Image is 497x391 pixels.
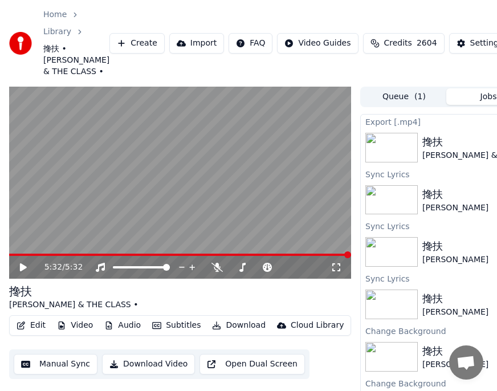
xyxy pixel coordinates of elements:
[14,354,97,374] button: Manual Sync
[65,262,83,273] span: 5:32
[422,343,488,359] div: 搀扶
[422,254,488,266] div: [PERSON_NAME]
[422,307,488,318] div: [PERSON_NAME]
[207,317,270,333] button: Download
[44,262,72,273] div: /
[9,283,138,299] div: 搀扶
[148,317,205,333] button: Subtitles
[43,9,109,78] nav: breadcrumb
[102,354,195,374] button: Download Video
[417,38,437,49] span: 2604
[44,262,62,273] span: 5:32
[291,320,344,331] div: Cloud Library
[109,33,165,54] button: Create
[43,43,109,78] span: 搀扶 • [PERSON_NAME] & THE CLASS •
[422,186,488,202] div: 搀扶
[422,291,488,307] div: 搀扶
[384,38,412,49] span: Credits
[362,88,446,105] button: Queue
[449,345,483,380] div: 打開聊天
[9,299,138,311] div: [PERSON_NAME] & THE CLASS •
[363,33,445,54] button: Credits2604
[12,317,50,333] button: Edit
[229,33,272,54] button: FAQ
[277,33,358,54] button: Video Guides
[169,33,224,54] button: Import
[422,238,488,254] div: 搀扶
[43,26,71,38] a: Library
[52,317,97,333] button: Video
[422,359,488,370] div: [PERSON_NAME]
[199,354,305,374] button: Open Dual Screen
[422,202,488,214] div: [PERSON_NAME]
[414,91,426,103] span: ( 1 )
[43,9,67,21] a: Home
[100,317,145,333] button: Audio
[9,32,32,55] img: youka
